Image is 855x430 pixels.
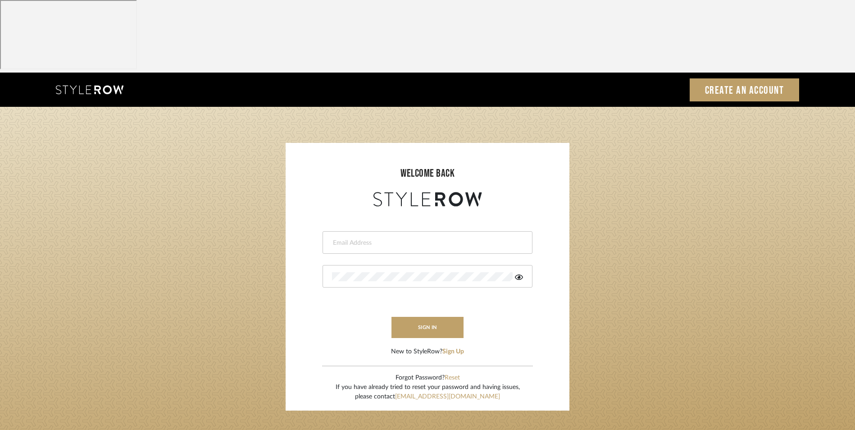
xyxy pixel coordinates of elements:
[442,347,464,357] button: Sign Up
[395,393,500,400] a: [EMAIL_ADDRESS][DOMAIN_NAME]
[391,347,464,357] div: New to StyleRow?
[336,373,520,383] div: Forgot Password?
[391,317,464,338] button: sign in
[445,373,460,383] button: Reset
[295,165,560,182] div: welcome back
[336,383,520,402] div: If you have already tried to reset your password and having issues, please contact
[690,78,800,101] a: Create an Account
[332,238,521,247] input: Email Address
